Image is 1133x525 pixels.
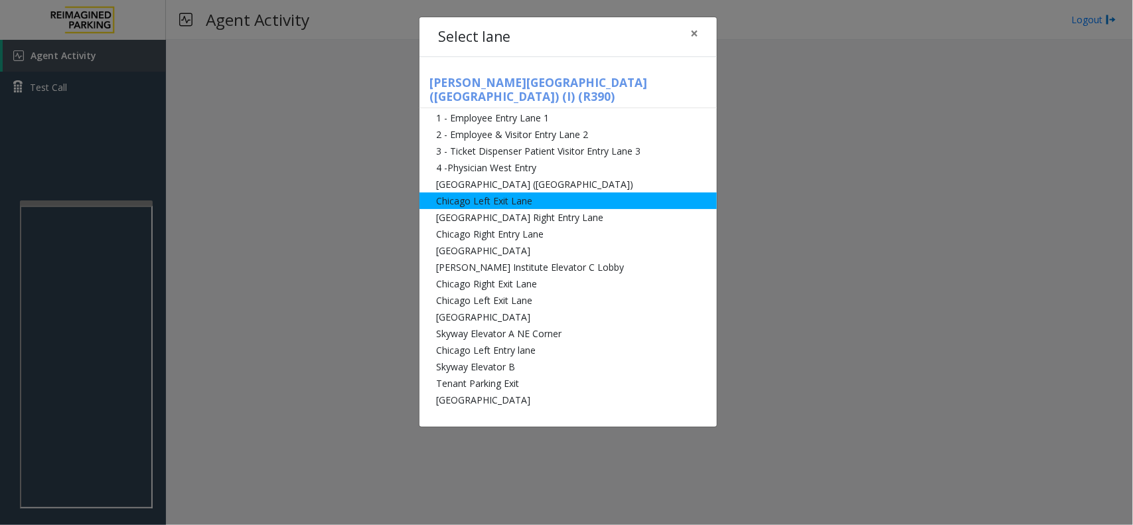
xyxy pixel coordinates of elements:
button: Close [681,17,708,50]
li: [PERSON_NAME] Institute Elevator C Lobby [419,259,717,275]
li: Skyway Elevator A NE Corner [419,325,717,342]
li: [GEOGRAPHIC_DATA] [419,309,717,325]
span: × [690,24,698,42]
li: Chicago Right Exit Lane [419,275,717,292]
li: 3 - Ticket Dispenser Patient Visitor Entry Lane 3 [419,143,717,159]
li: [GEOGRAPHIC_DATA] ([GEOGRAPHIC_DATA]) [419,176,717,192]
li: Chicago Left Entry lane [419,342,717,358]
h5: [PERSON_NAME][GEOGRAPHIC_DATA] ([GEOGRAPHIC_DATA]) (I) (R390) [419,76,717,108]
li: Skyway Elevator B [419,358,717,375]
li: 4 -Physician West Entry [419,159,717,176]
li: Chicago Right Entry Lane [419,226,717,242]
li: 2 - Employee & Visitor Entry Lane 2 [419,126,717,143]
li: [GEOGRAPHIC_DATA] Right Entry Lane [419,209,717,226]
li: 1 - Employee Entry Lane 1 [419,110,717,126]
li: Tenant Parking Exit [419,375,717,392]
h4: Select lane [438,27,510,48]
li: Chicago Left Exit Lane [419,292,717,309]
li: [GEOGRAPHIC_DATA] [419,242,717,259]
li: Chicago Left Exit Lane [419,192,717,209]
li: [GEOGRAPHIC_DATA] [419,392,717,408]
